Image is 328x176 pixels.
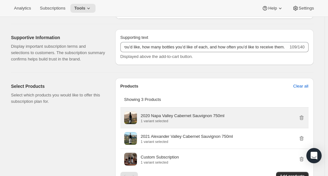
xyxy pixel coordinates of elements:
[11,92,105,105] p: Select which products you would like to offer this subscription plan for.
[36,4,69,13] button: Subscriptions
[120,42,289,52] input: No obligation, modify or cancel your subscription anytime.
[120,35,148,40] span: Supporting text
[120,83,138,89] p: Products
[124,132,137,145] img: 2021 Alexander Valley Cabernet Sauvignon 750ml
[268,6,277,11] span: Help
[141,119,225,123] p: 1 variant selected
[289,81,312,91] button: Clear all
[289,4,318,13] button: Settings
[11,83,105,89] h2: Select Products
[40,6,65,11] span: Subscriptions
[306,148,322,163] div: Open Intercom Messenger
[124,153,137,165] img: Custom Subscription
[299,6,314,11] span: Settings
[293,83,309,89] span: Clear all
[141,133,233,140] p: 2021 Alexander Valley Cabernet Sauvignon 750ml
[120,54,193,59] span: Displayed above the add-to-cart button.
[70,4,96,13] button: Tools
[141,160,179,164] p: 1 variant selected
[14,6,31,11] span: Analytics
[11,34,105,41] h2: Supportive Information
[141,154,179,160] p: Custom Subscription
[124,111,137,124] img: 2020 Napa Valley Cabernet Sauvignon 750ml
[11,43,105,62] p: Display important subscription terms and selections to customers. The subscription summary confir...
[124,97,161,102] span: Showing 3 Products
[141,113,225,119] p: 2020 Napa Valley Cabernet Sauvignon 750ml
[10,4,35,13] button: Analytics
[74,6,85,11] span: Tools
[258,4,287,13] button: Help
[141,140,233,144] p: 1 variant selected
